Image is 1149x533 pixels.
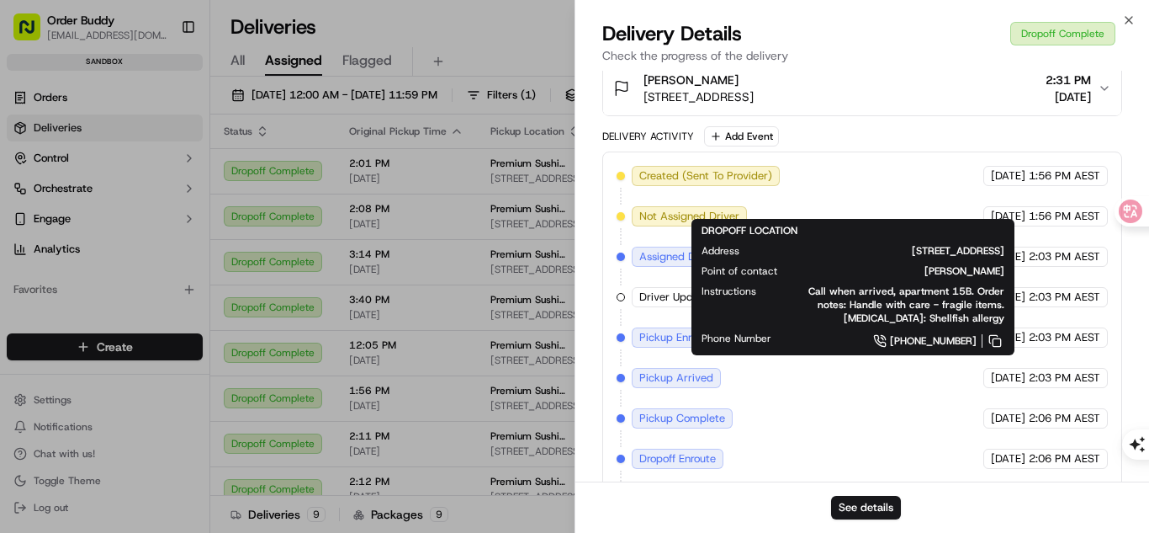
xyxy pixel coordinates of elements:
span: 2:31 PM [1046,72,1091,88]
span: [DATE] [991,168,1025,184]
span: [PERSON_NAME] [643,72,739,88]
div: Start new chat [57,161,276,178]
span: Pickup Complete [639,411,725,426]
button: Start new chat [286,166,306,186]
img: Nash [17,17,50,51]
div: 💻 [142,246,156,259]
span: API Documentation [159,244,270,261]
span: Pickup Arrived [639,370,713,386]
span: Phone Number [702,332,771,345]
span: 2:03 PM AEST [1029,370,1100,386]
div: 📗 [17,246,30,259]
span: Instructions [702,285,756,298]
span: 2:06 PM AEST [1029,411,1100,426]
span: Pickup Enroute [639,330,713,345]
p: Check the progress of the delivery [602,47,1122,64]
span: 2:03 PM AEST [1029,290,1100,305]
span: DROPOFF LOCATION [702,224,797,237]
span: [STREET_ADDRESS] [643,88,754,105]
button: See details [831,496,901,520]
span: [DATE] [991,370,1025,386]
span: Driver Updated [639,290,716,305]
span: [DATE] [1046,88,1091,105]
img: 1736555255976-a54dd68f-1ca7-489b-9aae-adbdc363a1c4 [17,161,47,191]
a: [PHONE_NUMBER] [798,332,1004,350]
div: Delivery Activity [602,130,694,143]
span: [STREET_ADDRESS] [766,244,1004,258]
a: 💻API Documentation [135,237,277,268]
span: [DATE] [991,411,1025,426]
span: Point of contact [702,264,777,278]
span: Delivery Details [602,20,742,47]
span: Pylon [167,285,204,298]
span: Dropoff Enroute [639,451,716,466]
span: Knowledge Base [34,244,129,261]
span: Assigned Driver [639,249,718,264]
span: Not Assigned Driver [639,209,739,224]
a: Powered byPylon [119,285,204,298]
input: Got a question? Start typing here... [44,109,303,126]
span: 2:06 PM AEST [1029,451,1100,466]
div: We're available if you need us! [57,178,213,191]
a: 📗Knowledge Base [10,237,135,268]
span: 1:56 PM AEST [1029,168,1100,184]
span: [PERSON_NAME] [804,264,1004,278]
span: [PHONE_NUMBER] [890,334,977,348]
span: 2:03 PM AEST [1029,249,1100,264]
span: [DATE] [991,209,1025,224]
span: Call when arrived, apartment 15B. Order notes: Handle with care - fragile items. [MEDICAL_DATA]: ... [783,285,1004,325]
span: Address [702,244,739,258]
p: Welcome 👋 [17,67,306,94]
span: [DATE] [991,451,1025,466]
span: 2:03 PM AEST [1029,330,1100,345]
button: Add Event [704,126,779,147]
span: 1:56 PM AEST [1029,209,1100,224]
span: Created (Sent To Provider) [639,168,772,184]
button: [PERSON_NAME][STREET_ADDRESS]2:31 PM[DATE] [603,61,1121,115]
